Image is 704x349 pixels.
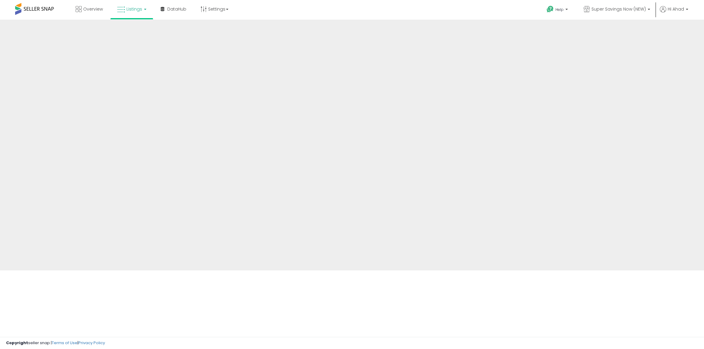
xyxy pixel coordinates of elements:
span: Super Savings Now (NEW) [591,6,646,12]
span: Help [555,7,564,12]
i: Get Help [546,5,554,13]
a: Hi Ahad [660,6,688,20]
span: DataHub [167,6,186,12]
span: Overview [83,6,103,12]
span: Listings [126,6,142,12]
span: Hi Ahad [668,6,684,12]
a: Help [542,1,574,20]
